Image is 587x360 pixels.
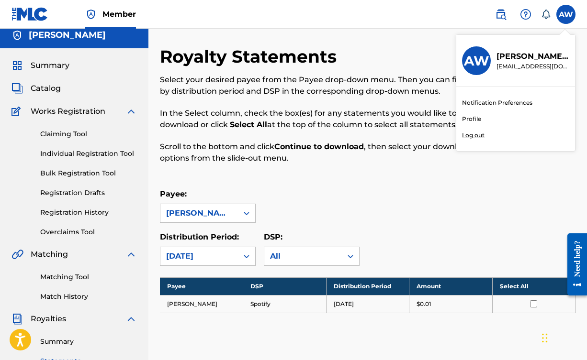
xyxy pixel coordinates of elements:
[31,106,105,117] span: Works Registration
[556,5,576,24] div: User Menu
[409,277,493,295] th: Amount
[520,9,531,20] img: help
[11,7,48,21] img: MLC Logo
[274,142,364,151] strong: Continue to download
[40,207,137,218] a: Registration History
[462,98,532,107] a: Notification Preferences
[11,30,23,41] img: Accounts
[326,277,409,295] th: Distribution Period
[40,337,137,347] a: Summary
[11,249,23,260] img: Matching
[539,314,587,360] iframe: Chat Widget
[102,9,136,20] span: Member
[11,83,23,94] img: Catalog
[11,60,69,71] a: SummarySummary
[243,295,327,313] td: Spotify
[160,189,187,198] label: Payee:
[11,60,23,71] img: Summary
[125,313,137,325] img: expand
[541,10,551,19] div: Notifications
[40,129,137,139] a: Claiming Tool
[230,120,267,129] strong: Select All
[40,188,137,198] a: Registration Drafts
[243,277,327,295] th: DSP
[166,207,232,219] div: [PERSON_NAME]
[160,46,341,67] h2: Royalty Statements
[462,115,481,123] a: Profile
[160,277,243,295] th: Payee
[264,232,282,241] label: DSP:
[160,295,243,313] td: [PERSON_NAME]
[31,313,66,325] span: Royalties
[160,232,239,241] label: Distribution Period:
[40,272,137,282] a: Matching Tool
[31,83,61,94] span: Catalog
[160,141,480,164] p: Scroll to the bottom and click , then select your download options from the slide-out menu.
[497,62,569,71] p: aaronmwittrock@gmail.com
[11,313,23,325] img: Royalties
[40,292,137,302] a: Match History
[29,30,106,41] h5: AARON WITTROCK
[31,60,69,71] span: Summary
[462,131,485,140] p: Log out
[516,5,535,24] div: Help
[160,108,480,131] p: In the Select column, check the box(es) for any statements you would like to download or click at...
[464,53,489,69] h3: AW
[40,149,137,159] a: Individual Registration Tool
[31,249,68,260] span: Matching
[497,51,569,62] p: Aaron Wittrock
[495,9,507,20] img: search
[11,83,61,94] a: CatalogCatalog
[166,251,232,262] div: [DATE]
[40,168,137,178] a: Bulk Registration Tool
[125,106,137,117] img: expand
[11,106,24,117] img: Works Registration
[160,74,480,97] p: Select your desired payee from the Payee drop-down menu. Then you can filter by distribution peri...
[270,251,336,262] div: All
[417,300,431,308] p: $0.01
[326,295,409,313] td: [DATE]
[492,277,576,295] th: Select All
[85,9,97,20] img: Top Rightsholder
[491,5,510,24] a: Public Search
[560,226,587,303] iframe: Resource Center
[125,249,137,260] img: expand
[40,227,137,237] a: Overclaims Tool
[542,324,548,352] div: Drag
